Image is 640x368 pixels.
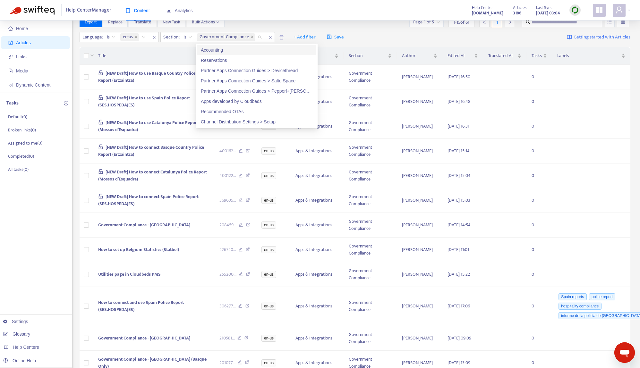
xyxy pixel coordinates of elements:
span: Media [16,68,28,73]
td: 0 [526,114,552,139]
span: down [90,53,94,57]
td: [PERSON_NAME] [397,262,442,287]
span: en-us [261,359,276,366]
span: close [266,34,275,41]
span: 369605 ... [219,197,236,204]
td: 0 [526,163,552,188]
td: Apps & Integrations [290,139,344,163]
td: Government Compliance [344,238,397,262]
span: link [8,54,13,59]
span: lock [98,144,103,149]
span: Help Center Manager [66,4,111,16]
span: 255200 ... [219,271,236,278]
span: file-image [8,69,13,73]
span: hospitality compliance [559,303,601,310]
td: Apps & Integrations [290,326,344,351]
span: Help Center [472,4,493,11]
td: Government Compliance [344,262,397,287]
span: en-us [261,197,276,204]
span: en-us [261,271,276,278]
div: Channel Distribution Settings > Setup [197,117,316,127]
div: Recommended OTAs [201,108,312,115]
span: en-us [261,335,276,342]
span: How to set up Belgium Statistics (Statbel) [98,246,179,253]
span: Language : [80,32,104,42]
span: [DATE] 16:31 [448,122,469,130]
span: 226720 ... [219,246,236,253]
span: en-us [123,33,133,41]
p: Completed ( 0 ) [8,153,34,160]
span: left [482,20,487,24]
td: Apps & Integrations [290,287,344,326]
td: Government Compliance [344,65,397,89]
td: Apps & Integrations [290,213,344,238]
span: [DATE] 16:50 [448,73,470,80]
div: Partner Apps Connection Guides > Devicethread [197,65,316,76]
span: en-us [261,147,276,155]
a: Glossary [3,331,30,337]
td: Government Compliance [344,89,397,114]
td: 0 [526,238,552,262]
span: en-us [261,222,276,229]
span: Dynamic Content [16,82,50,88]
span: close [251,35,254,39]
span: Tasks [532,52,542,59]
span: Export [85,19,97,26]
span: [DATE] 15:03 [448,197,470,204]
span: [DATE] 16:48 [448,98,470,105]
span: Section [349,52,387,59]
span: account-book [8,40,13,45]
span: Edited At [448,52,473,59]
span: [DATE] 14:54 [448,221,471,229]
td: [PERSON_NAME] [397,163,442,188]
img: image-link [567,35,572,40]
strong: [DATE] 03:04 [536,10,560,17]
td: 0 [526,139,552,163]
td: [PERSON_NAME] [397,65,442,89]
span: appstore [595,6,603,14]
td: [PERSON_NAME] [397,89,442,114]
button: Replace [103,17,128,27]
a: Getting started with Articles [567,32,630,42]
span: Links [16,54,27,59]
span: 208459 ... [219,222,236,229]
td: 0 [526,89,552,114]
td: Government Compliance [344,139,397,163]
span: right [508,20,512,24]
span: search [526,20,530,24]
span: lock [98,95,103,100]
img: sync.dc5367851b00ba804db3.png [571,6,579,14]
strong: [DOMAIN_NAME] [472,10,503,17]
span: Labels [557,52,620,59]
span: [NEW Draft] How to use Basque Country Police Report (Ertzaintza) [98,70,196,84]
strong: 3186 [513,10,521,17]
span: Articles [513,4,526,11]
div: Partner Apps Connection Guides > Salto Space [201,77,312,84]
td: [PERSON_NAME] [397,326,442,351]
span: Author [402,52,432,59]
a: Settings [3,319,28,324]
div: Reservations [201,57,312,64]
span: down [216,21,219,24]
th: Title [93,47,214,65]
div: Accounting [197,45,316,55]
div: Reservations [197,55,316,65]
span: book [126,8,130,13]
td: Government Compliance [344,163,397,188]
td: Apps & Integrations [290,262,344,287]
span: close [134,35,138,39]
span: [DATE] 13:09 [448,359,470,366]
iframe: Button to launch messaging window [614,342,635,363]
a: Online Help [3,358,36,363]
span: Last Sync [536,4,552,11]
span: en-us [261,172,276,179]
span: Government Compliance [200,33,249,41]
span: Analytics [166,8,193,13]
span: Translated At [488,52,516,59]
span: 210581 ... [219,335,235,342]
td: Government Compliance [344,114,397,139]
span: lock [98,120,103,125]
td: [PERSON_NAME] [397,287,442,326]
td: [PERSON_NAME] [397,213,442,238]
span: Home [16,26,28,31]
